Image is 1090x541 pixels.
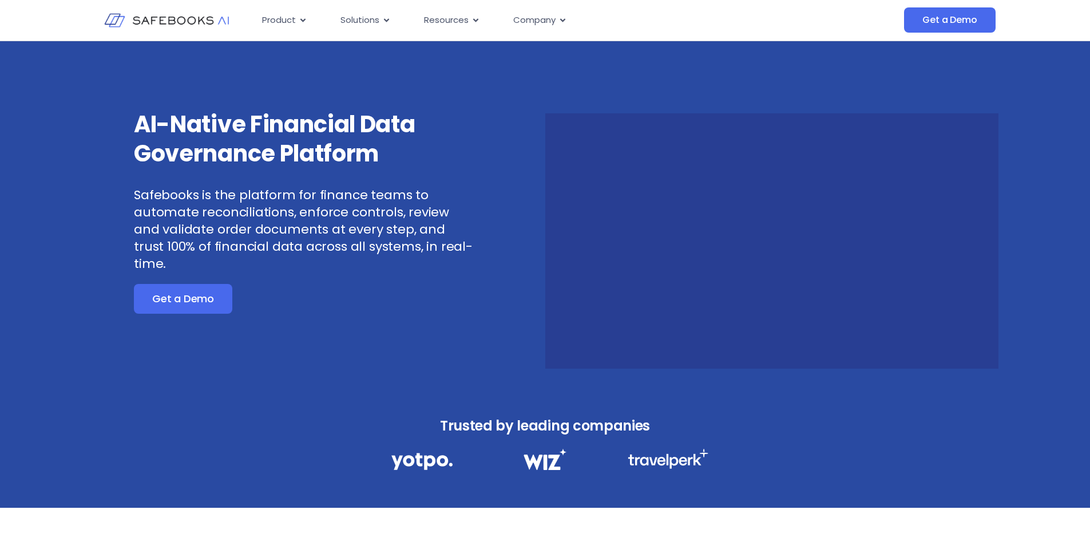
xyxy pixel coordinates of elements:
[518,449,572,470] img: Financial Data Governance 2
[134,284,232,314] a: Get a Demo
[262,14,296,27] span: Product
[904,7,995,33] a: Get a Demo
[513,14,556,27] span: Company
[152,293,214,305] span: Get a Demo
[340,14,379,27] span: Solutions
[253,9,790,31] nav: Menu
[134,187,474,273] p: Safebooks is the platform for finance teams to automate reconciliations, enforce controls, review...
[922,14,977,26] span: Get a Demo
[628,449,708,469] img: Financial Data Governance 3
[134,110,474,168] h3: AI-Native Financial Data Governance Platform
[366,414,724,437] h3: Trusted by leading companies
[424,14,469,27] span: Resources
[391,449,453,473] img: Financial Data Governance 1
[253,9,790,31] div: Menu Toggle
